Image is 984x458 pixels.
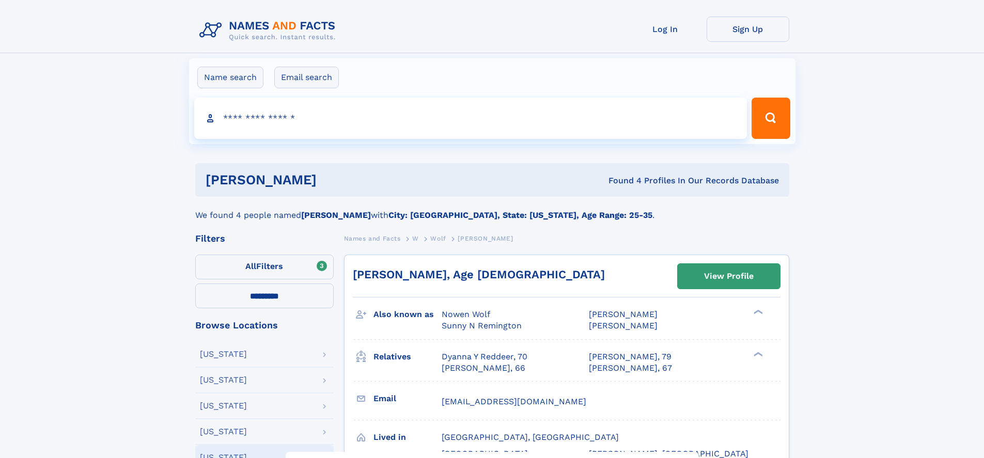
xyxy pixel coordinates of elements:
[624,17,707,42] a: Log In
[245,261,256,271] span: All
[206,173,463,186] h1: [PERSON_NAME]
[442,351,527,362] a: Dyanna Y Reddeer, 70
[195,321,334,330] div: Browse Locations
[751,309,763,315] div: ❯
[200,402,247,410] div: [US_STATE]
[301,210,371,220] b: [PERSON_NAME]
[430,235,446,242] span: Wolf
[373,306,442,323] h3: Also known as
[200,376,247,384] div: [US_STATE]
[197,67,263,88] label: Name search
[458,235,513,242] span: [PERSON_NAME]
[195,197,789,222] div: We found 4 people named with .
[442,321,522,330] span: Sunny N Remington
[373,348,442,366] h3: Relatives
[195,234,334,243] div: Filters
[462,175,779,186] div: Found 4 Profiles In Our Records Database
[388,210,652,220] b: City: [GEOGRAPHIC_DATA], State: [US_STATE], Age Range: 25-35
[195,255,334,279] label: Filters
[442,432,619,442] span: [GEOGRAPHIC_DATA], [GEOGRAPHIC_DATA]
[200,428,247,436] div: [US_STATE]
[589,351,671,362] a: [PERSON_NAME], 79
[412,232,419,245] a: W
[707,17,789,42] a: Sign Up
[442,362,525,374] a: [PERSON_NAME], 66
[274,67,339,88] label: Email search
[589,321,658,330] span: [PERSON_NAME]
[589,309,658,319] span: [PERSON_NAME]
[344,232,401,245] a: Names and Facts
[412,235,419,242] span: W
[430,232,446,245] a: Wolf
[704,264,754,288] div: View Profile
[194,98,747,139] input: search input
[195,17,344,44] img: Logo Names and Facts
[442,397,586,406] span: [EMAIL_ADDRESS][DOMAIN_NAME]
[442,309,490,319] span: Nowen Wolf
[752,98,790,139] button: Search Button
[200,350,247,358] div: [US_STATE]
[589,362,672,374] a: [PERSON_NAME], 67
[678,264,780,289] a: View Profile
[373,429,442,446] h3: Lived in
[373,390,442,407] h3: Email
[353,268,605,281] a: [PERSON_NAME], Age [DEMOGRAPHIC_DATA]
[751,351,763,357] div: ❯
